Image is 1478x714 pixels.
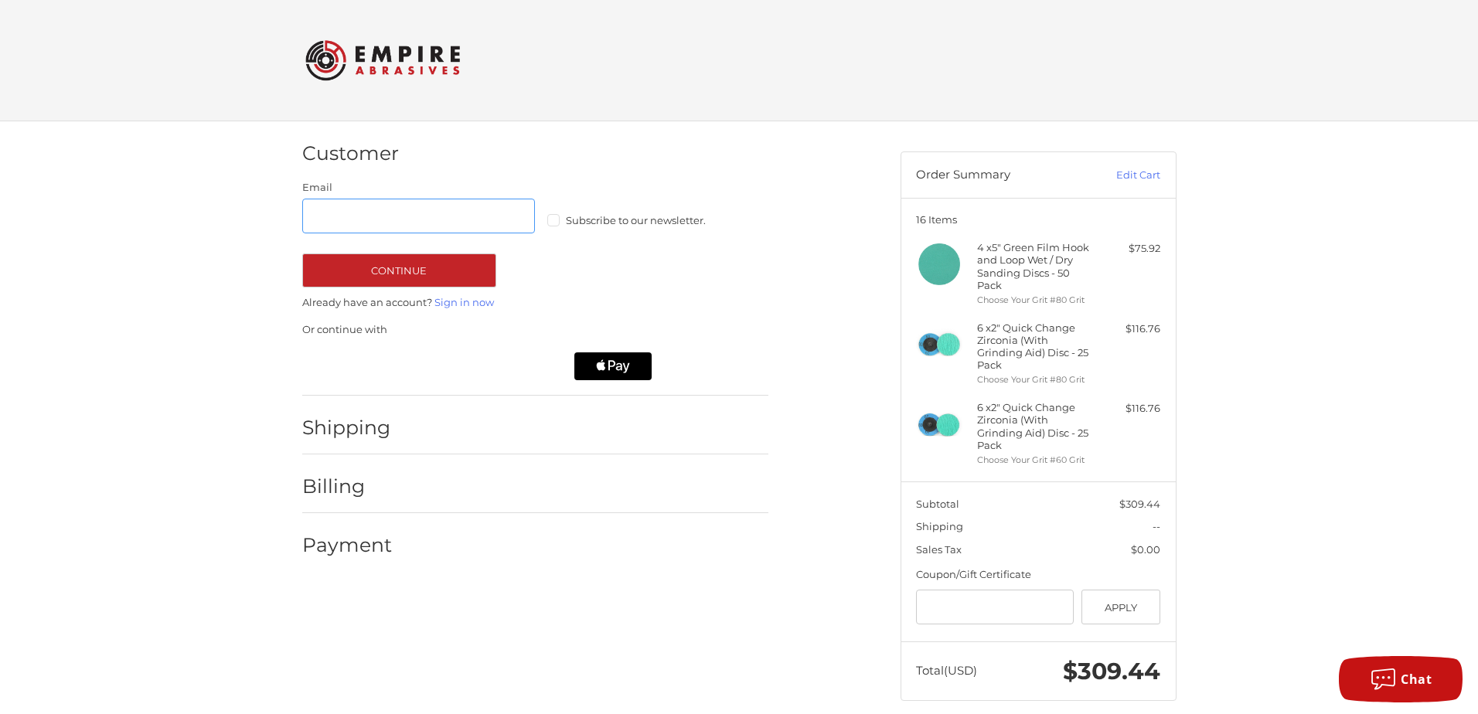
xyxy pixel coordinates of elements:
[302,416,393,440] h2: Shipping
[302,474,393,498] h2: Billing
[1063,657,1160,685] span: $309.44
[977,321,1095,372] h4: 6 x 2" Quick Change Zirconia (With Grinding Aid) Disc - 25 Pack
[977,294,1095,307] li: Choose Your Grit #80 Grit
[1081,590,1161,624] button: Apply
[916,498,959,510] span: Subtotal
[302,141,399,165] h2: Customer
[1099,401,1160,416] div: $116.76
[977,373,1095,386] li: Choose Your Grit #80 Grit
[1339,656,1463,702] button: Chat
[305,30,460,90] img: Empire Abrasives
[302,180,536,195] label: Email
[1401,671,1432,688] span: Chat
[1082,168,1160,183] a: Edit Cart
[916,543,962,556] span: Sales Tax
[977,241,1095,291] h4: 4 x 5" Green Film Hook and Loop Wet / Dry Sanding Discs - 50 Pack
[1131,543,1160,556] span: $0.00
[297,352,421,380] iframe: PayPal-paypal
[916,663,977,678] span: Total (USD)
[1099,321,1160,337] div: $116.76
[916,567,1160,583] div: Coupon/Gift Certificate
[302,295,768,311] p: Already have an account?
[1099,241,1160,257] div: $75.92
[302,253,496,287] button: Continue
[1119,498,1160,510] span: $309.44
[977,401,1095,451] h4: 6 x 2" Quick Change Zirconia (With Grinding Aid) Disc - 25 Pack
[1153,520,1160,532] span: --
[302,322,768,338] p: Or continue with
[916,590,1074,624] input: Gift Certificate or Coupon Code
[566,214,706,226] span: Subscribe to our newsletter.
[302,533,393,557] h2: Payment
[434,296,494,308] a: Sign in now
[916,168,1082,183] h3: Order Summary
[977,454,1095,467] li: Choose Your Grit #60 Grit
[916,213,1160,226] h3: 16 Items
[916,520,963,532] span: Shipping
